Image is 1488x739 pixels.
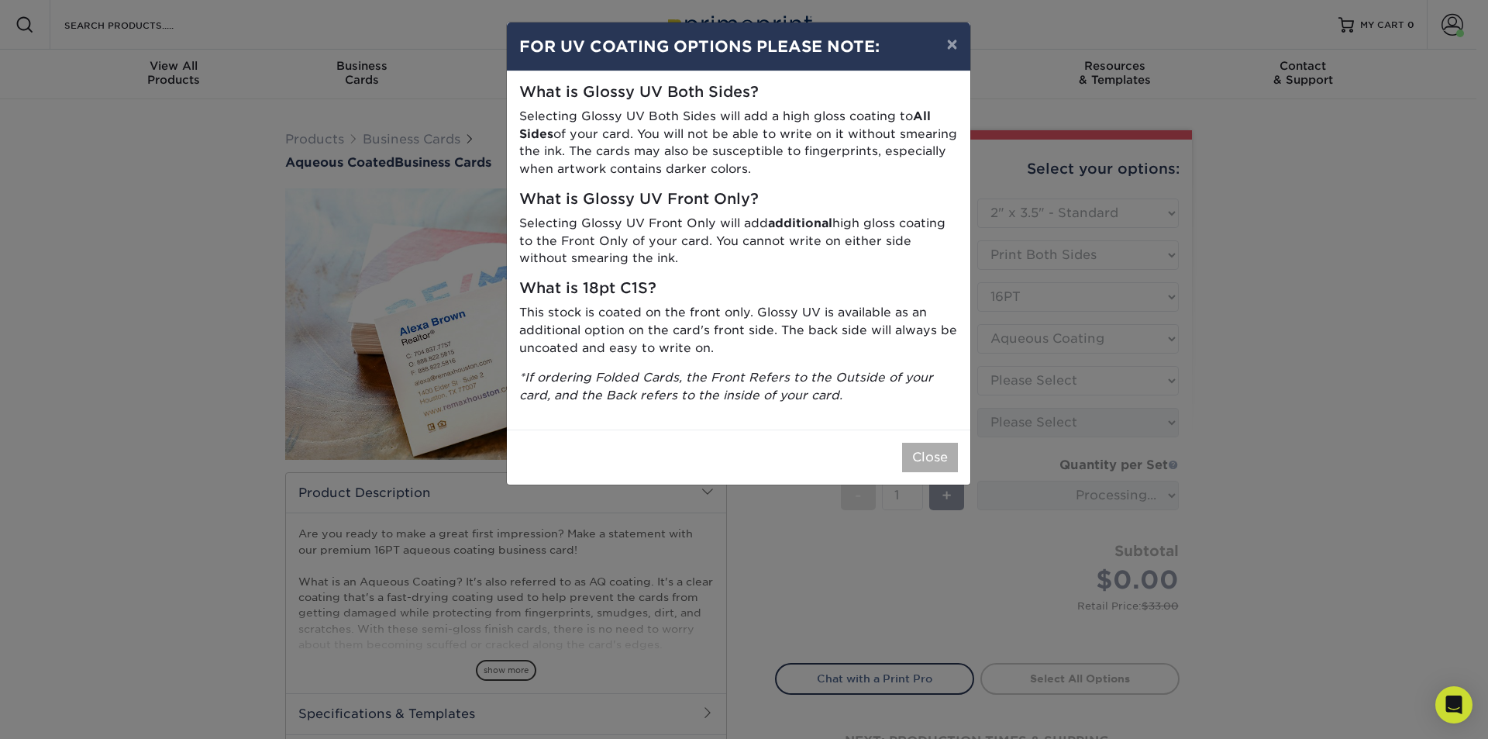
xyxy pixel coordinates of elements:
h5: What is 18pt C1S? [519,280,958,298]
button: Close [902,443,958,472]
h5: What is Glossy UV Front Only? [519,191,958,209]
strong: All Sides [519,109,931,141]
p: Selecting Glossy UV Front Only will add high gloss coating to the Front Only of your card. You ca... [519,215,958,268]
strong: additional [768,216,832,230]
div: Open Intercom Messenger [1435,686,1472,723]
p: Selecting Glossy UV Both Sides will add a high gloss coating to of your card. You will not be abl... [519,108,958,178]
p: This stock is coated on the front only. Glossy UV is available as an additional option on the car... [519,304,958,357]
button: × [934,22,970,66]
h5: What is Glossy UV Both Sides? [519,84,958,102]
h4: FOR UV COATING OPTIONS PLEASE NOTE: [519,35,958,58]
i: *If ordering Folded Cards, the Front Refers to the Outside of your card, and the Back refers to t... [519,370,933,402]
